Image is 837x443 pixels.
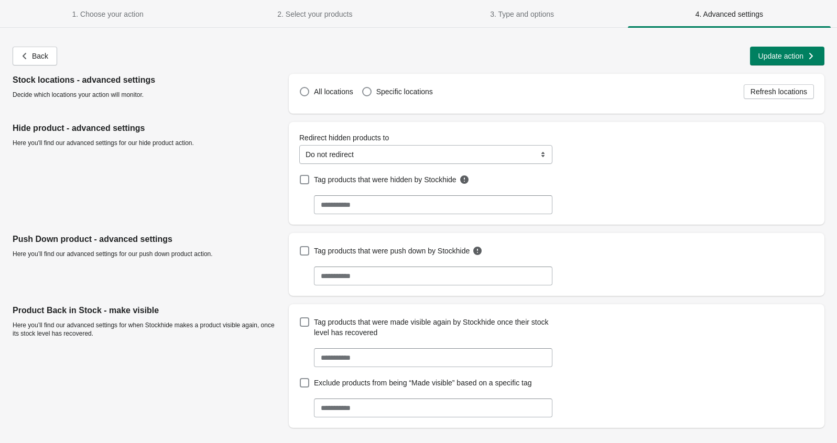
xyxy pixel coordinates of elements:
p: Stock locations - advanced settings [13,74,280,86]
button: Refresh locations [744,84,814,99]
span: All locations [314,87,353,96]
span: Tag products that were made visible again by Stockhide once their stock level has recovered [314,317,550,338]
span: Exclude products from being “Made visible” based on a specific tag [314,378,532,388]
span: Update action [758,52,803,60]
p: Product Back in Stock - make visible [13,304,280,317]
p: Hide product - advanced settings [13,122,280,135]
button: Back [13,47,57,65]
span: Specific locations [376,87,433,96]
span: Back [32,52,48,60]
span: 4. Advanced settings [695,10,763,18]
span: 1. Choose your action [72,10,144,18]
p: Push Down product - advanced settings [13,233,280,246]
span: Tag products that were hidden by Stockhide [314,174,456,185]
p: Here you'll find our advanced settings for our hide product action. [13,139,280,147]
span: 2. Select your products [277,10,352,18]
p: Here you’ll find our advanced settings for our push down product action. [13,250,280,258]
button: Update action [750,47,824,65]
span: Refresh locations [751,87,807,96]
p: Here you’ll find our advanced settings for when Stockhide makes a product visible again, once its... [13,321,280,338]
span: Tag products that were push down by Stockhide [314,246,470,256]
span: Redirect hidden products to [299,134,389,142]
span: 3. Type and options [490,10,554,18]
p: Decide which locations your action will monitor. [13,91,280,99]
